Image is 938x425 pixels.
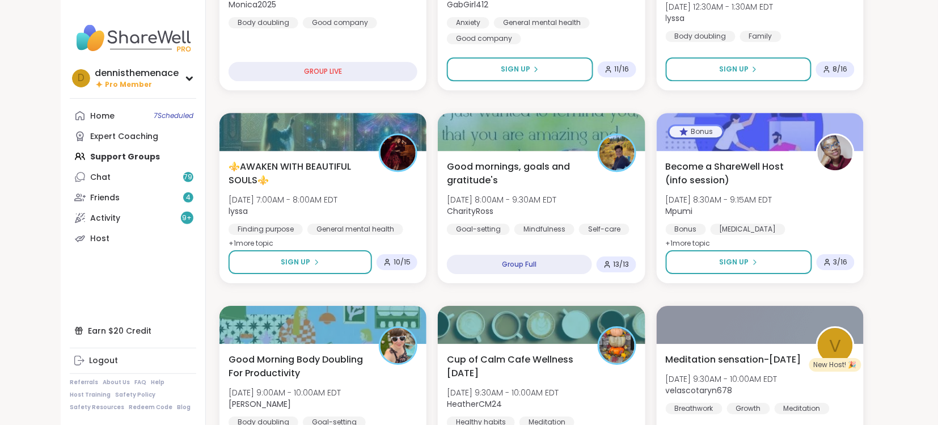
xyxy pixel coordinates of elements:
b: [PERSON_NAME] [229,398,291,410]
span: [DATE] 9:00AM - 10:00AM EDT [229,387,341,398]
div: Finding purpose [229,224,303,235]
div: Host [90,233,109,245]
div: Bonus [670,126,722,137]
a: About Us [103,378,130,386]
a: Expert Coaching [70,126,196,146]
div: General mental health [307,224,403,235]
b: Mpumi [666,205,693,217]
b: CharityRoss [447,205,493,217]
div: Logout [89,355,118,367]
a: Blog [177,403,191,411]
span: [DATE] 8:00AM - 9:30AM EDT [447,194,556,205]
div: Family [740,31,781,42]
a: FAQ [134,378,146,386]
span: Good mornings, goals and gratitude's [447,160,585,187]
a: Chat79 [70,167,196,187]
span: d [78,71,84,86]
img: Mpumi [818,135,853,170]
span: 8 / 16 [833,65,848,74]
div: GROUP LIVE [229,62,417,81]
a: Referrals [70,378,98,386]
b: lyssa [666,12,685,24]
a: Redeem Code [129,403,172,411]
span: 10 / 15 [394,258,411,267]
div: dennisthemenace [95,67,179,79]
div: Mindfulness [514,224,574,235]
a: Host [70,228,196,249]
div: Bonus [666,224,706,235]
a: Logout [70,351,196,371]
div: Earn $20 Credit [70,321,196,341]
span: Cup of Calm Cafe Wellness [DATE] [447,353,585,380]
a: Friends4 [70,187,196,208]
div: Good company [447,33,521,44]
span: [DATE] 12:30AM - 1:30AM EDT [666,1,774,12]
b: velascotaryn678 [666,385,733,396]
button: Sign Up [666,250,812,274]
span: 11 / 16 [615,65,629,74]
div: New Host! 🎉 [809,358,861,372]
div: Home [90,111,115,122]
img: Adrienne_QueenOfTheDawn [381,328,416,363]
span: Pro Member [105,80,152,90]
span: 4 [186,193,191,203]
button: Sign Up [229,250,372,274]
span: 9 + [183,213,192,223]
b: lyssa [229,205,248,217]
div: Group Full [447,255,591,274]
a: Safety Policy [115,391,155,399]
span: 79 [184,172,193,182]
div: [MEDICAL_DATA] [711,224,785,235]
span: Good Morning Body Doubling For Productivity [229,353,366,380]
div: Expert Coaching [90,131,158,142]
div: Friends [90,192,120,204]
button: Sign Up [666,57,812,81]
span: Sign Up [501,64,530,74]
div: Meditation [775,403,830,414]
div: Body doubling [666,31,736,42]
div: Anxiety [447,17,489,28]
img: CharityRoss [599,135,635,170]
img: lyssa [381,135,416,170]
div: Good company [303,17,377,28]
span: [DATE] 7:00AM - 8:00AM EDT [229,194,337,205]
span: Sign Up [281,257,311,267]
span: [DATE] 9:30AM - 10:00AM EDT [666,373,778,385]
span: Sign Up [719,64,749,74]
span: 3 / 16 [834,258,848,267]
div: Breathwork [666,403,722,414]
span: 7 Scheduled [154,111,193,120]
a: Safety Resources [70,403,124,411]
span: [DATE] 8:30AM - 9:15AM EDT [666,194,772,205]
span: Become a ShareWell Host (info session) [666,160,804,187]
span: ⚜️AWAKEN WITH BEAUTIFUL SOULS⚜️ [229,160,366,187]
div: Chat [90,172,111,183]
div: Growth [727,403,770,414]
span: Meditation sensation-[DATE] [666,353,801,367]
img: ShareWell Nav Logo [70,18,196,58]
a: Host Training [70,391,111,399]
span: Sign Up [720,257,749,267]
div: Goal-setting [447,224,510,235]
div: General mental health [494,17,590,28]
a: Activity9+ [70,208,196,228]
div: Self-care [579,224,629,235]
a: Home7Scheduled [70,106,196,126]
span: [DATE] 9:30AM - 10:00AM EDT [447,387,559,398]
span: v [830,333,842,359]
b: HeatherCM24 [447,398,502,410]
img: HeatherCM24 [599,328,635,363]
a: Help [151,378,164,386]
div: Body doubling [229,17,298,28]
div: Activity [90,213,120,224]
span: 13 / 13 [614,260,629,269]
button: Sign Up [447,57,593,81]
